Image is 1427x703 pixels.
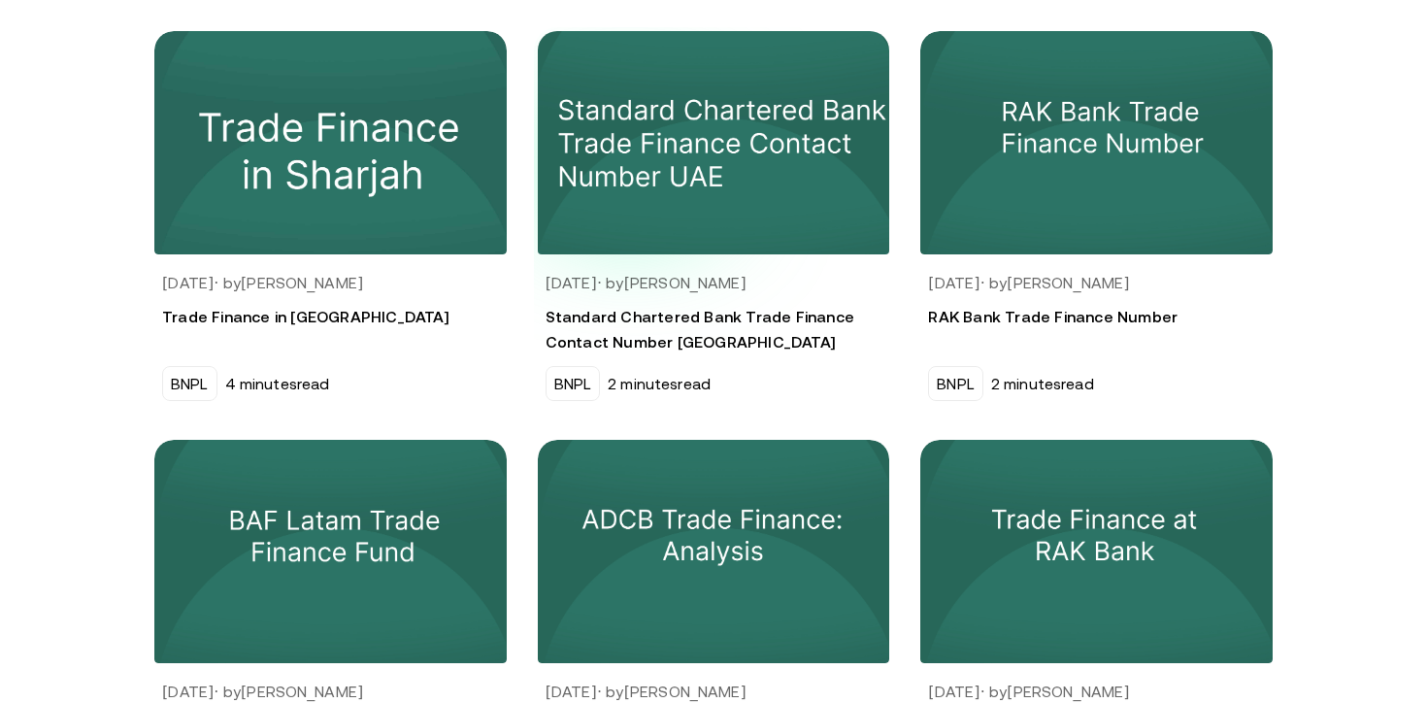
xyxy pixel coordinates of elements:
img: Standard Chartered Bank Trade Finance UAE contact number: +971 4 508 3248. Explore traditional an... [529,25,899,260]
p: BNPL [937,375,975,392]
h6: 2 minutes read [608,375,711,392]
a: Explore trade finance in Sharjah, UAE: traditional banking services, emerging digital solutions, ... [150,27,511,413]
h3: RAK Bank Trade Finance Number [928,304,1265,329]
h5: [DATE] · by [PERSON_NAME] [928,274,1265,292]
h5: [DATE] · by [PERSON_NAME] [546,274,882,292]
h5: [DATE] · by [PERSON_NAME] [928,683,1265,701]
img: Compare ADCB Trade Finance services with modern innovative platforms. [538,440,890,663]
h5: [DATE] · by [PERSON_NAME] [162,683,499,701]
img: Explore the BAF Latam Trade Finance Fund, its role in Latin American trade, and its approach in s... [154,440,507,663]
img: RAK Bank Trade Finance contact number: +971 4 213 0000. Explore traditional and innovative trade ... [920,31,1273,254]
a: RAK Bank Trade Finance contact number: +971 4 213 0000. Explore traditional and innovative trade ... [916,27,1277,413]
p: BNPL [171,375,209,392]
h3: Standard Chartered Bank Trade Finance Contact Number [GEOGRAPHIC_DATA] [546,304,882,354]
h3: Trade Finance in [GEOGRAPHIC_DATA] [162,304,499,329]
h6: 4 minutes read [225,375,330,392]
h6: 2 minutes read [991,375,1094,392]
p: BNPL [554,375,592,392]
img: Explore trade finance in Sharjah, UAE: traditional banking services, emerging digital solutions, ... [154,31,507,254]
img: Explore Trade Finance at RAK Bank and learn how the landscape is evolving with innovative solutio... [920,440,1273,663]
a: Standard Chartered Bank Trade Finance UAE contact number: +971 4 508 3248. Explore traditional an... [534,27,894,413]
h5: [DATE] · by [PERSON_NAME] [546,683,882,701]
h5: [DATE] · by [PERSON_NAME] [162,274,499,292]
